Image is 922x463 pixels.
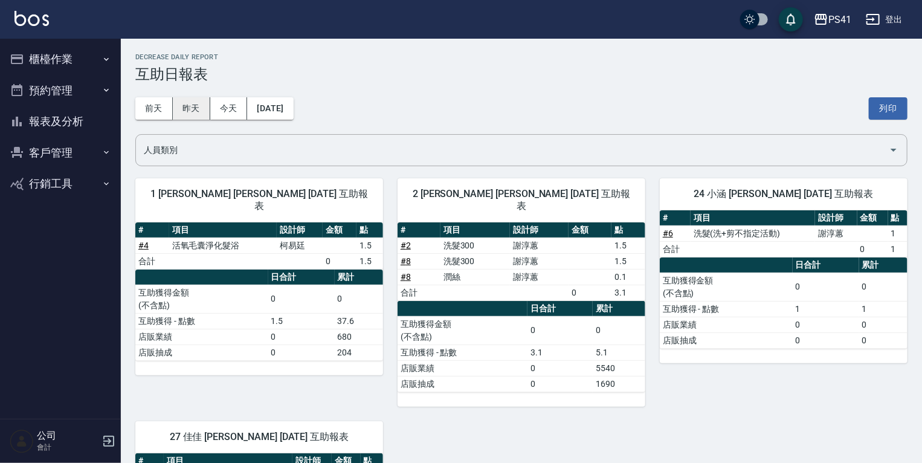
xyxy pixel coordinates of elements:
[660,273,793,301] td: 互助獲得金額 (不含點)
[859,301,907,317] td: 1
[356,253,383,269] td: 1.5
[5,44,116,75] button: 櫃檯作業
[859,257,907,273] th: 累計
[5,168,116,199] button: 行銷工具
[793,332,859,348] td: 0
[593,345,645,360] td: 5.1
[510,269,569,285] td: 謝淳蕙
[888,241,907,257] td: 1
[356,222,383,238] th: 點
[857,241,888,257] td: 0
[5,137,116,169] button: 客戶管理
[335,285,383,313] td: 0
[398,222,440,238] th: #
[169,238,277,253] td: 活氧毛囊淨化髮浴
[527,345,593,360] td: 3.1
[593,301,645,317] th: 累計
[398,301,645,392] table: a dense table
[691,210,815,226] th: 項目
[828,12,851,27] div: PS41
[527,376,593,392] td: 0
[138,241,149,250] a: #4
[135,222,169,238] th: #
[440,253,510,269] td: 洗髮300
[857,210,888,226] th: 金額
[779,7,803,31] button: save
[611,285,645,300] td: 3.1
[5,75,116,106] button: 預約管理
[398,222,645,301] table: a dense table
[401,256,411,266] a: #8
[401,241,411,250] a: #2
[5,106,116,137] button: 報表及分析
[793,301,859,317] td: 1
[861,8,907,31] button: 登出
[247,97,293,120] button: [DATE]
[440,222,510,238] th: 項目
[135,253,169,269] td: 合計
[169,222,277,238] th: 項目
[660,257,907,349] table: a dense table
[277,238,323,253] td: 柯易廷
[398,345,527,360] td: 互助獲得 - 點數
[593,360,645,376] td: 5540
[135,345,268,360] td: 店販抽成
[135,329,268,345] td: 店販業績
[335,313,383,329] td: 37.6
[440,269,510,285] td: 潤絲
[510,253,569,269] td: 謝淳蕙
[815,225,857,241] td: 謝淳蕙
[815,210,857,226] th: 設計師
[277,222,323,238] th: 設計師
[593,376,645,392] td: 1690
[268,285,335,313] td: 0
[268,270,335,285] th: 日合計
[412,188,631,212] span: 2 [PERSON_NAME] [PERSON_NAME] [DATE] 互助報表
[663,228,673,238] a: #6
[335,345,383,360] td: 204
[660,317,793,332] td: 店販業績
[527,360,593,376] td: 0
[135,222,383,270] table: a dense table
[569,222,611,238] th: 金額
[527,301,593,317] th: 日合計
[888,210,907,226] th: 點
[37,430,98,442] h5: 公司
[440,238,510,253] td: 洗髮300
[660,241,691,257] td: 合計
[611,269,645,285] td: 0.1
[135,97,173,120] button: 前天
[660,332,793,348] td: 店販抽成
[135,53,907,61] h2: Decrease Daily Report
[135,285,268,313] td: 互助獲得金額 (不含點)
[859,317,907,332] td: 0
[674,188,893,200] span: 24 小涵 [PERSON_NAME] [DATE] 互助報表
[10,429,34,453] img: Person
[37,442,98,453] p: 會計
[323,253,356,269] td: 0
[398,360,527,376] td: 店販業績
[793,257,859,273] th: 日合計
[611,238,645,253] td: 1.5
[268,313,335,329] td: 1.5
[869,97,907,120] button: 列印
[660,210,691,226] th: #
[323,222,356,238] th: 金額
[809,7,856,32] button: PS41
[859,273,907,301] td: 0
[793,317,859,332] td: 0
[150,431,369,443] span: 27 佳佳 [PERSON_NAME] [DATE] 互助報表
[569,285,611,300] td: 0
[210,97,248,120] button: 今天
[335,270,383,285] th: 累計
[660,301,793,317] td: 互助獲得 - 點數
[268,329,335,345] td: 0
[335,329,383,345] td: 680
[510,238,569,253] td: 謝淳蕙
[859,332,907,348] td: 0
[611,253,645,269] td: 1.5
[150,188,369,212] span: 1 [PERSON_NAME] [PERSON_NAME] [DATE] 互助報表
[135,66,907,83] h3: 互助日報表
[793,273,859,301] td: 0
[173,97,210,120] button: 昨天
